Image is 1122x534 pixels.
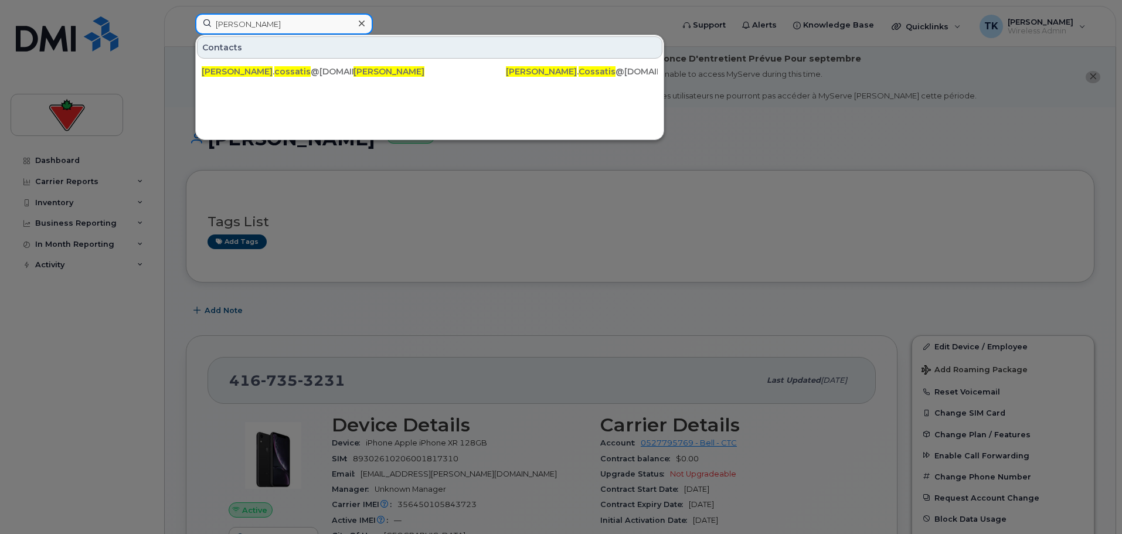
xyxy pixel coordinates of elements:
[202,66,353,77] div: . @[DOMAIN_NAME]
[197,36,662,59] div: Contacts
[353,66,424,77] span: [PERSON_NAME]
[506,66,577,77] span: [PERSON_NAME]
[202,66,273,77] span: [PERSON_NAME]
[274,66,311,77] span: cossatis
[506,66,658,77] div: . @[DOMAIN_NAME]
[579,66,616,77] span: Cossatis
[197,61,662,82] a: [PERSON_NAME].cossatis@[DOMAIN_NAME][PERSON_NAME][PERSON_NAME].Cossatis@[DOMAIN_NAME]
